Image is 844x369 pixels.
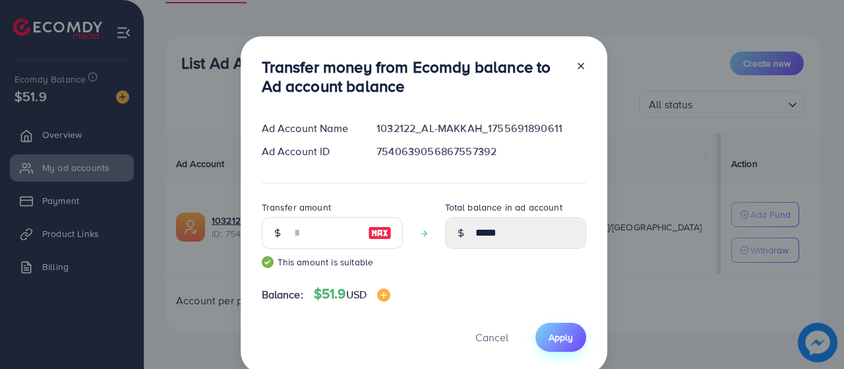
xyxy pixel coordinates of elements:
span: USD [346,287,367,302]
small: This amount is suitable [262,255,403,269]
span: Apply [549,331,573,344]
h4: $51.9 [314,286,390,302]
img: guide [262,256,274,268]
span: Balance: [262,287,303,302]
h3: Transfer money from Ecomdy balance to Ad account balance [262,57,565,96]
div: 1032122_AL-MAKKAH_1755691890611 [366,121,596,136]
label: Transfer amount [262,201,331,214]
img: image [368,225,392,241]
button: Cancel [459,323,525,351]
span: Cancel [475,330,508,345]
button: Apply [535,323,586,351]
label: Total balance in ad account [445,201,562,214]
div: Ad Account Name [251,121,367,136]
div: 7540639056867557392 [366,144,596,159]
div: Ad Account ID [251,144,367,159]
img: image [377,288,390,302]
